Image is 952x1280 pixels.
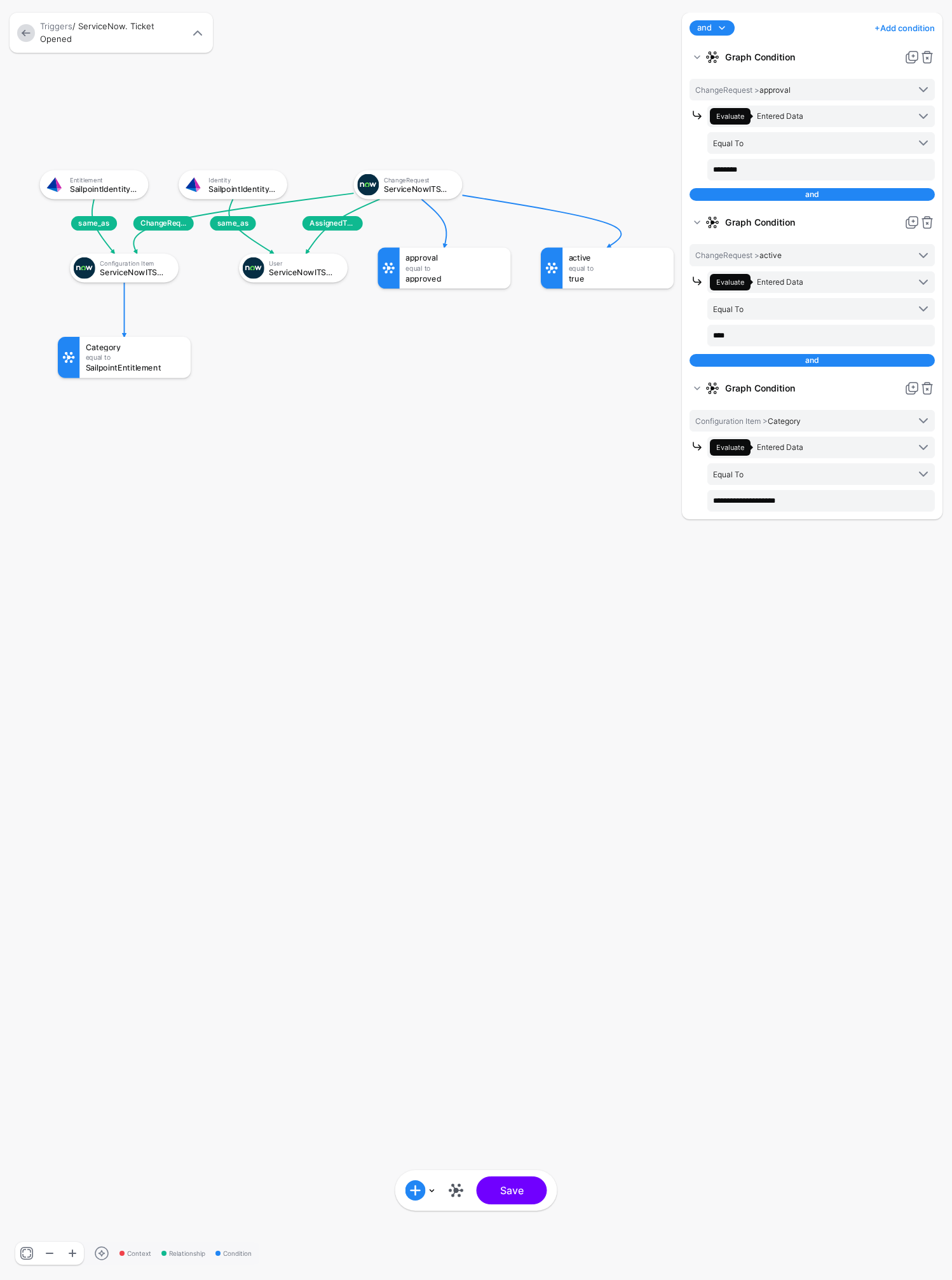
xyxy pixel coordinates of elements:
[716,112,744,121] span: Evaluate
[477,1176,547,1204] button: Save
[713,304,744,314] span: Equal To
[405,274,505,282] div: approved
[37,20,187,45] div: / ServiceNow. Ticket Opened
[215,1249,252,1258] span: Condition
[269,268,339,276] div: ServiceNowITSMUser
[695,250,759,260] span: ChangeRequest >
[713,470,744,479] span: Equal To
[303,216,363,231] span: AssignedToUser
[716,278,744,287] span: Evaluate
[161,1249,205,1258] span: Relationship
[695,85,791,95] span: approval
[695,416,801,426] span: Category
[716,443,744,452] span: Evaluate
[690,188,935,201] div: and
[695,250,782,260] span: active
[569,274,668,282] div: true
[357,174,379,196] img: svg+xml;base64,PHN2ZyB3aWR0aD0iNjQiIGhlaWdodD0iNjQiIHZpZXdCb3g9IjAgMCA2NCA2NCIgZmlsbD0ibm9uZSIgeG...
[725,211,899,234] strong: Graph Condition
[40,21,72,31] a: Triggers
[757,442,803,452] span: Entered Data
[695,416,768,426] span: Configuration Item >
[725,46,899,69] strong: Graph Condition
[119,1249,151,1258] span: Context
[384,185,454,193] div: ServiceNowITSMChangeRequest
[569,264,668,271] div: Equal To
[569,254,668,262] div: active
[874,23,880,33] span: +
[757,277,803,287] span: Entered Data
[695,85,759,95] span: ChangeRequest >
[757,111,803,121] span: Entered Data
[405,254,505,262] div: approval
[269,259,339,266] div: User
[725,377,899,400] strong: Graph Condition
[405,264,505,271] div: Equal To
[384,176,454,183] div: ChangeRequest
[690,354,935,367] div: and
[874,18,935,38] a: Add condition
[697,22,712,34] span: and
[713,139,744,148] span: Equal To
